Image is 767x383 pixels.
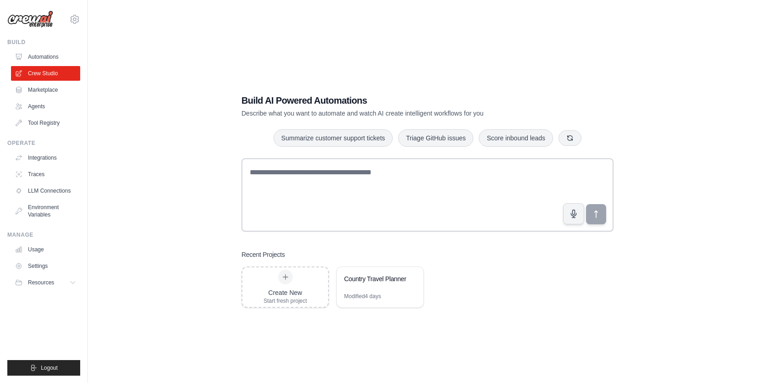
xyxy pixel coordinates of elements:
[398,129,473,147] button: Triage GitHub issues
[7,231,80,239] div: Manage
[7,11,53,28] img: Logo
[11,242,80,257] a: Usage
[241,250,285,259] h3: Recent Projects
[41,364,58,372] span: Logout
[263,297,307,305] div: Start fresh project
[11,167,80,182] a: Traces
[344,293,381,300] div: Modified 4 days
[559,130,581,146] button: Get new suggestions
[263,288,307,297] div: Create New
[11,275,80,290] button: Resources
[241,109,549,118] p: Describe what you want to automate and watch AI create intelligent workflows for you
[479,129,553,147] button: Score inbound leads
[11,83,80,97] a: Marketplace
[11,150,80,165] a: Integrations
[28,279,54,286] span: Resources
[11,66,80,81] a: Crew Studio
[563,203,584,224] button: Click to speak your automation idea
[274,129,393,147] button: Summarize customer support tickets
[7,39,80,46] div: Build
[241,94,549,107] h1: Build AI Powered Automations
[7,360,80,376] button: Logout
[11,200,80,222] a: Environment Variables
[11,99,80,114] a: Agents
[11,259,80,273] a: Settings
[7,139,80,147] div: Operate
[11,183,80,198] a: LLM Connections
[11,50,80,64] a: Automations
[11,116,80,130] a: Tool Registry
[344,274,407,283] div: Country Travel Planner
